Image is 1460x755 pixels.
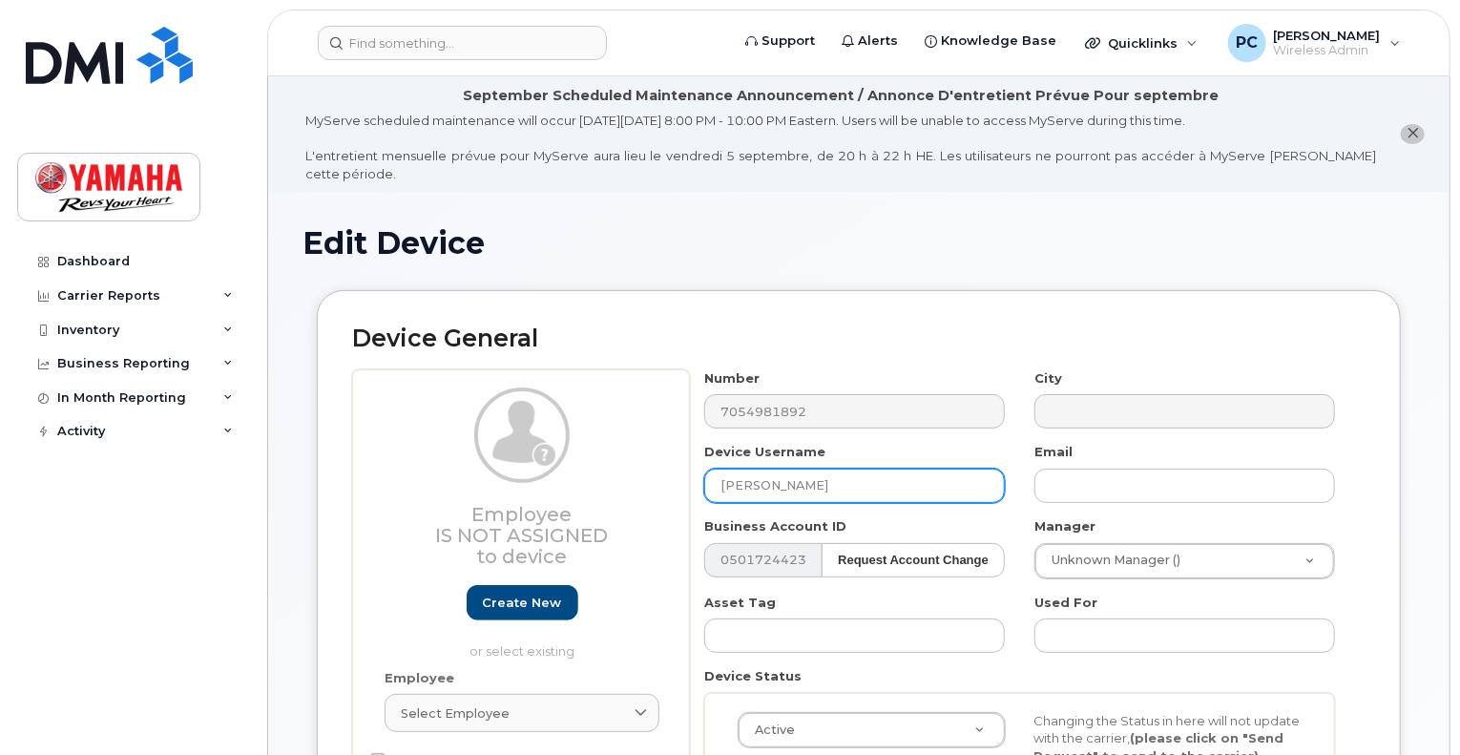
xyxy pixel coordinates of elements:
label: Device Status [704,667,802,685]
label: Business Account ID [704,517,846,535]
span: Active [743,722,795,739]
p: or select existing [385,642,659,661]
label: Used For [1034,594,1097,612]
h3: Employee [385,504,659,567]
div: MyServe scheduled maintenance will occur [DATE][DATE] 8:00 PM - 10:00 PM Eastern. Users will be u... [305,112,1376,182]
a: Unknown Manager () [1035,544,1334,578]
a: Select employee [385,694,659,732]
a: Active [739,713,1005,747]
button: Request Account Change [822,543,1005,578]
span: to device [477,545,568,568]
div: September Scheduled Maintenance Announcement / Annonce D'entretient Prévue Pour septembre [463,86,1219,106]
h1: Edit Device [302,226,1415,260]
h2: Device General [352,325,1366,352]
span: Select employee [401,704,510,723]
label: Employee [385,669,454,687]
label: Manager [1034,517,1095,535]
label: City [1034,369,1062,388]
span: Is not assigned [436,524,609,547]
label: Asset Tag [704,594,776,612]
a: Create new [467,585,578,620]
strong: Request Account Change [838,553,989,567]
button: close notification [1401,124,1425,144]
span: Unknown Manager () [1040,552,1180,569]
label: Device Username [704,443,825,461]
label: Number [704,369,760,388]
label: Email [1034,443,1073,461]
